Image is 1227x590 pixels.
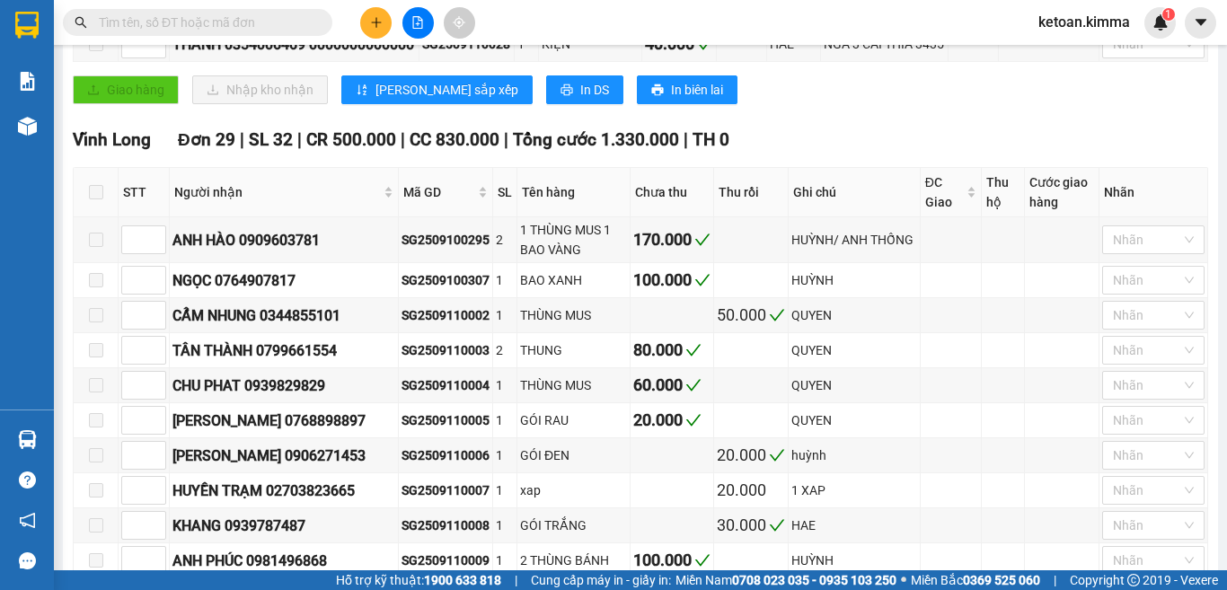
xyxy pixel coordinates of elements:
[513,129,679,150] span: Tổng cước 1.330.000
[172,515,395,537] div: KHANG 0939787487
[496,340,514,360] div: 2
[685,412,702,428] span: check
[633,548,711,573] div: 100.000
[1165,8,1171,21] span: 1
[240,129,244,150] span: |
[399,368,493,403] td: SG2509110004
[172,550,395,572] div: ANH PHÚC 0981496868
[496,445,514,465] div: 1
[493,168,517,217] th: SL
[901,577,906,584] span: ⚪️
[402,515,490,535] div: SG2509110008
[399,473,493,508] td: SG2509110007
[520,410,627,430] div: GÓI RAU
[399,333,493,368] td: SG2509110003
[546,75,623,104] button: printerIn DS
[402,480,490,500] div: SG2509110007
[694,272,711,288] span: check
[517,168,631,217] th: Tên hàng
[1193,14,1209,31] span: caret-down
[671,80,723,100] span: In biên lai
[633,338,711,363] div: 80.000
[531,570,671,590] span: Cung cấp máy in - giấy in:
[424,573,501,587] strong: 1900 633 818
[693,129,729,150] span: TH 0
[791,375,917,395] div: QUYEN
[633,373,711,398] div: 60.000
[1127,574,1140,586] span: copyright
[172,229,395,251] div: ANH HÀO 0909603781
[99,13,311,32] input: Tìm tên, số ĐT hoặc mã đơn
[515,570,517,590] span: |
[717,478,785,503] div: 20.000
[633,408,711,433] div: 20.000
[791,480,917,500] div: 1 XAP
[791,410,917,430] div: QUYEN
[684,129,688,150] span: |
[791,305,917,325] div: QUYEN
[520,340,627,360] div: THUNG
[1054,570,1056,590] span: |
[172,445,395,467] div: [PERSON_NAME] 0906271453
[399,438,493,473] td: SG2509110006
[178,129,235,150] span: Đơn 29
[791,230,917,250] div: HUỲNH/ ANH THỐNG
[370,16,383,29] span: plus
[791,340,917,360] div: QUYEN
[399,298,493,333] td: SG2509110002
[15,12,39,39] img: logo-vxr
[637,75,737,104] button: printerIn biên lai
[403,182,474,202] span: Mã GD
[791,445,917,465] div: huỳnh
[496,230,514,250] div: 2
[504,129,508,150] span: |
[172,374,395,397] div: CHU PHAT 0939829829
[399,217,493,263] td: SG2509100295
[402,230,490,250] div: SG2509100295
[791,270,917,290] div: HUỲNH
[336,570,501,590] span: Hỗ trợ kỹ thuật:
[520,445,627,465] div: GÓI ĐEN
[172,480,395,502] div: HUYỀN TRẠM 02703823665
[717,303,785,328] div: 50.000
[1152,14,1169,31] img: icon-new-feature
[685,342,702,358] span: check
[402,340,490,360] div: SG2509110003
[496,270,514,290] div: 1
[1104,182,1203,202] div: Nhãn
[791,515,917,535] div: HAE
[249,129,293,150] span: SL 32
[694,232,711,248] span: check
[911,570,1040,590] span: Miền Bắc
[172,304,395,327] div: CẨM NHUNG 0344855101
[520,515,627,535] div: GÓI TRẮNG
[769,447,785,463] span: check
[172,409,395,432] div: [PERSON_NAME] 0768898897
[73,129,151,150] span: Vĩnh Long
[561,84,573,98] span: printer
[119,168,170,217] th: STT
[356,84,368,98] span: sort-ascending
[580,80,609,100] span: In DS
[19,552,36,569] span: message
[982,168,1025,217] th: Thu hộ
[402,270,490,290] div: SG2509100307
[402,445,490,465] div: SG2509110006
[19,512,36,529] span: notification
[769,517,785,533] span: check
[1185,7,1216,39] button: caret-down
[402,375,490,395] div: SG2509110004
[402,410,490,430] div: SG2509110005
[341,75,533,104] button: sort-ascending[PERSON_NAME] sắp xếp
[174,182,380,202] span: Người nhận
[18,430,37,449] img: warehouse-icon
[496,410,514,430] div: 1
[411,16,424,29] span: file-add
[297,129,302,150] span: |
[410,129,499,150] span: CC 830.000
[633,268,711,293] div: 100.000
[520,480,627,500] div: xap
[732,573,896,587] strong: 0708 023 035 - 0935 103 250
[496,480,514,500] div: 1
[496,515,514,535] div: 1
